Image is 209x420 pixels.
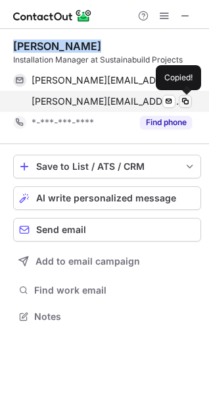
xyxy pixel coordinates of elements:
span: Send email [36,224,86,235]
img: ContactOut v5.3.10 [13,8,92,24]
button: save-profile-one-click [13,155,201,178]
span: Find work email [34,284,196,296]
button: AI write personalized message [13,186,201,210]
span: [PERSON_NAME][EMAIL_ADDRESS][PERSON_NAME][DOMAIN_NAME] [32,74,182,86]
button: Reveal Button [140,116,192,129]
span: Notes [34,311,196,323]
span: Add to email campaign [35,256,140,267]
span: [PERSON_NAME][EMAIL_ADDRESS][PERSON_NAME][DOMAIN_NAME] [32,95,182,107]
div: Installation Manager at Sustainabuild Projects [13,54,201,66]
button: Add to email campaign [13,249,201,273]
div: Save to List / ATS / CRM [36,161,178,172]
button: Notes [13,307,201,326]
span: AI write personalized message [36,193,176,203]
div: [PERSON_NAME] [13,39,101,53]
button: Find work email [13,281,201,300]
button: Send email [13,218,201,242]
